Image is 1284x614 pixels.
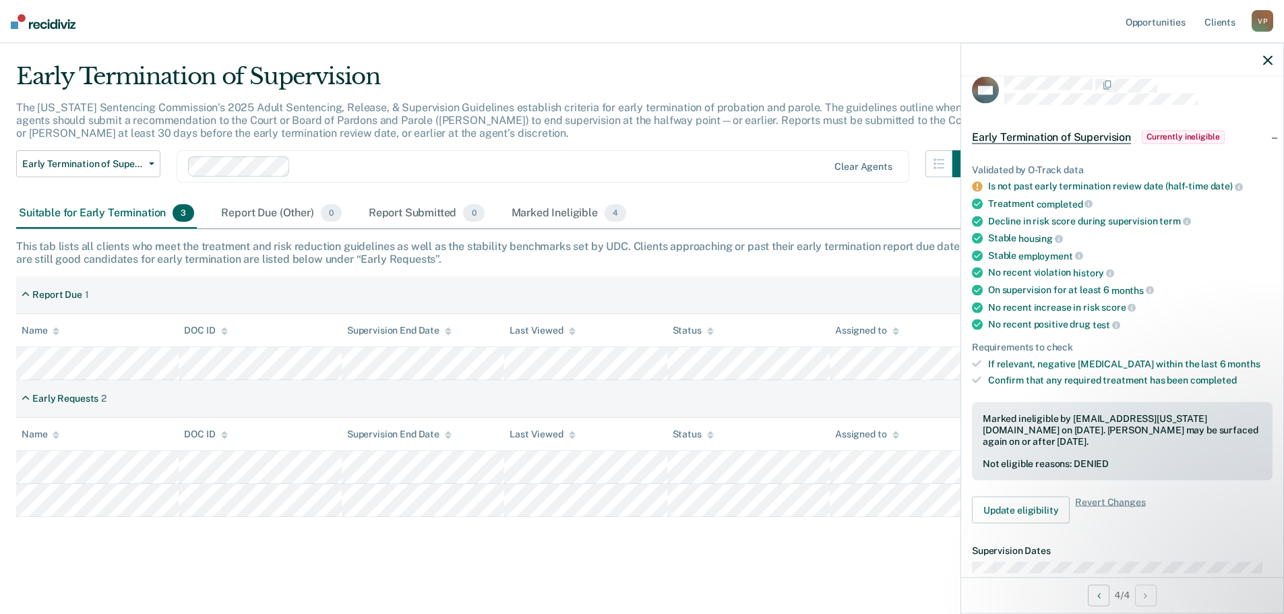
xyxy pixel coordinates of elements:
div: Name [22,429,59,440]
div: Decline in risk score during supervision [988,215,1273,227]
div: 1 [85,289,89,301]
div: No recent positive drug [988,319,1273,331]
span: Early Termination of Supervision [972,130,1131,144]
img: Recidiviz [11,14,75,29]
div: V P [1252,10,1273,32]
div: Early Requests [32,393,98,404]
div: No recent violation [988,267,1273,279]
button: Previous Opportunity [1088,584,1109,606]
div: Confirm that any required treatment has been [988,375,1273,386]
div: Validated by O-Track data [972,164,1273,175]
div: Not eligible reasons: DENIED [983,458,1262,470]
div: Marked Ineligible [509,199,630,228]
span: Revert Changes [1075,497,1145,524]
span: 0 [463,204,484,222]
div: Stable [988,233,1273,245]
div: Assigned to [835,325,898,336]
div: Requirements to check [972,341,1273,352]
div: Status [673,429,714,440]
span: Currently ineligible [1142,130,1225,144]
div: Name [22,325,59,336]
div: Last Viewed [510,325,575,336]
div: Treatment [988,197,1273,210]
div: Early Termination of SupervisionCurrently ineligible [961,115,1283,158]
div: Marked ineligible by [EMAIL_ADDRESS][US_STATE][DOMAIN_NAME] on [DATE]. [PERSON_NAME] may be surfa... [983,413,1262,447]
div: Suitable for Early Termination [16,199,197,228]
div: Assigned to [835,429,898,440]
div: On supervision for at least 6 [988,284,1273,296]
div: This tab lists all clients who meet the treatment and risk reduction guidelines as well as the st... [16,240,1268,266]
span: test [1093,319,1120,330]
div: Early Termination of Supervision [16,63,979,101]
div: Report Due (Other) [218,199,344,228]
span: term [1159,216,1190,226]
div: Report Due [32,289,82,301]
span: 3 [173,204,194,222]
span: completed [1190,375,1237,386]
div: Clear agents [834,161,892,173]
dt: Supervision Dates [972,545,1273,557]
span: 4 [605,204,626,222]
button: Next Opportunity [1135,584,1157,606]
div: Status [673,325,714,336]
span: months [1111,284,1154,295]
span: 0 [321,204,342,222]
div: Is not past early termination review date (half-time date) [988,181,1273,193]
span: employment [1018,250,1082,261]
div: 4 / 4 [961,577,1283,613]
span: months [1227,358,1260,369]
div: No recent increase in risk [988,301,1273,313]
p: The [US_STATE] Sentencing Commission’s 2025 Adult Sentencing, Release, & Supervision Guidelines e... [16,101,975,140]
div: Supervision End Date [347,325,452,336]
button: Update eligibility [972,497,1070,524]
div: Supervision End Date [347,429,452,440]
div: If relevant, negative [MEDICAL_DATA] within the last 6 [988,358,1273,369]
span: Early Termination of Supervision [22,158,144,170]
span: completed [1037,198,1093,209]
div: Report Submitted [366,199,487,228]
div: DOC ID [184,429,227,440]
div: 2 [101,393,106,404]
div: Stable [988,249,1273,262]
span: housing [1018,233,1063,243]
div: Last Viewed [510,429,575,440]
div: DOC ID [184,325,227,336]
span: history [1073,268,1114,278]
span: score [1101,302,1136,313]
